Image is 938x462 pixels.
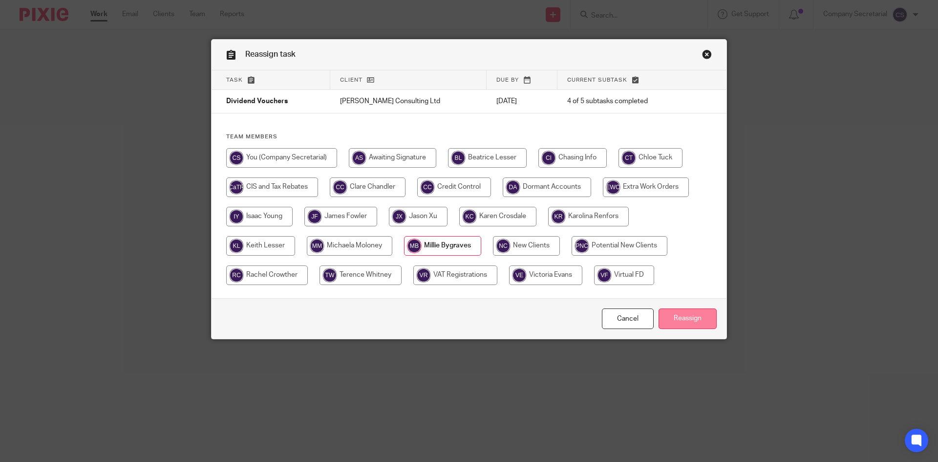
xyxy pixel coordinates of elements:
span: Current subtask [567,77,627,83]
span: Task [226,77,243,83]
p: [DATE] [496,96,548,106]
input: Reassign [659,308,717,330]
h4: Team members [226,133,712,141]
span: Reassign task [245,50,296,58]
p: [PERSON_NAME] Consulting Ltd [340,96,477,106]
a: Close this dialog window [602,308,654,330]
span: Due by [496,77,519,83]
span: Client [340,77,362,83]
a: Close this dialog window [702,49,712,63]
span: Dividend Vouchers [226,98,288,105]
td: 4 of 5 subtasks completed [557,90,688,113]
